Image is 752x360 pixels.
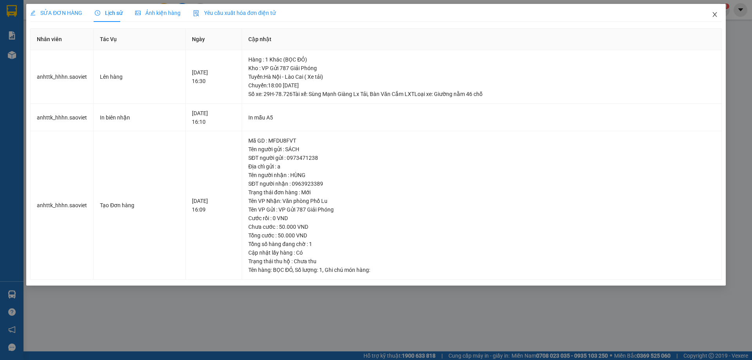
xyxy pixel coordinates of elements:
div: SĐT người gửi : 0973471238 [248,154,715,162]
div: In biên nhận [100,113,179,122]
span: Lịch sử [95,10,123,16]
div: Kho : VP Gửi 787 Giải Phóng [248,64,715,72]
div: Tên VP Gửi : VP Gửi 787 Giải Phóng [248,205,715,214]
span: close [712,11,718,18]
div: Địa chỉ gửi : a [248,162,715,171]
div: [DATE] 16:10 [192,109,235,126]
div: Cập nhật lấy hàng : Có [248,248,715,257]
span: clock-circle [95,10,100,16]
div: Tổng cước : 50.000 VND [248,231,715,240]
img: icon [193,10,199,16]
div: Chưa cước : 50.000 VND [248,223,715,231]
span: picture [135,10,141,16]
div: Tuyến : Hà Nội - Lào Cai ( Xe tải) Chuyến: 18:00 [DATE] Số xe: 29H-78.726 Tài xế: Sùng Mạnh Giàng... [248,72,715,98]
div: Tên người gửi : SÁCH [248,145,715,154]
td: anhttk_hhhn.saoviet [31,50,94,104]
div: Tên VP Nhận: Văn phòng Phố Lu [248,197,715,205]
td: anhttk_hhhn.saoviet [31,131,94,280]
div: [DATE] 16:30 [192,68,235,85]
th: Ngày [186,29,242,50]
div: In mẫu A5 [248,113,715,122]
div: Tổng số hàng đang chờ : 1 [248,240,715,248]
div: Mã GD : MFDU8FVT [248,136,715,145]
span: BỌC ĐỎ [273,267,293,273]
div: Trạng thái đơn hàng : Mới [248,188,715,197]
div: Tên người nhận : HÙNG [248,171,715,179]
div: Hàng : 1 Khác (BỌC ĐỎ) [248,55,715,64]
div: Cước rồi : 0 VND [248,214,715,223]
div: Tên hàng: , Số lượng: , Ghi chú món hàng: [248,266,715,274]
span: Yêu cầu xuất hóa đơn điện tử [193,10,276,16]
span: Ảnh kiện hàng [135,10,181,16]
div: SĐT người nhận : 0963923389 [248,179,715,188]
td: anhttk_hhhn.saoviet [31,104,94,132]
button: Close [704,4,726,26]
div: [DATE] 16:09 [192,197,235,214]
span: SỬA ĐƠN HÀNG [30,10,82,16]
div: Tạo Đơn hàng [100,201,179,210]
span: 1 [319,267,322,273]
th: Nhân viên [31,29,94,50]
div: Lên hàng [100,72,179,81]
span: edit [30,10,36,16]
th: Tác Vụ [94,29,186,50]
th: Cập nhật [242,29,722,50]
div: Trạng thái thu hộ : Chưa thu [248,257,715,266]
